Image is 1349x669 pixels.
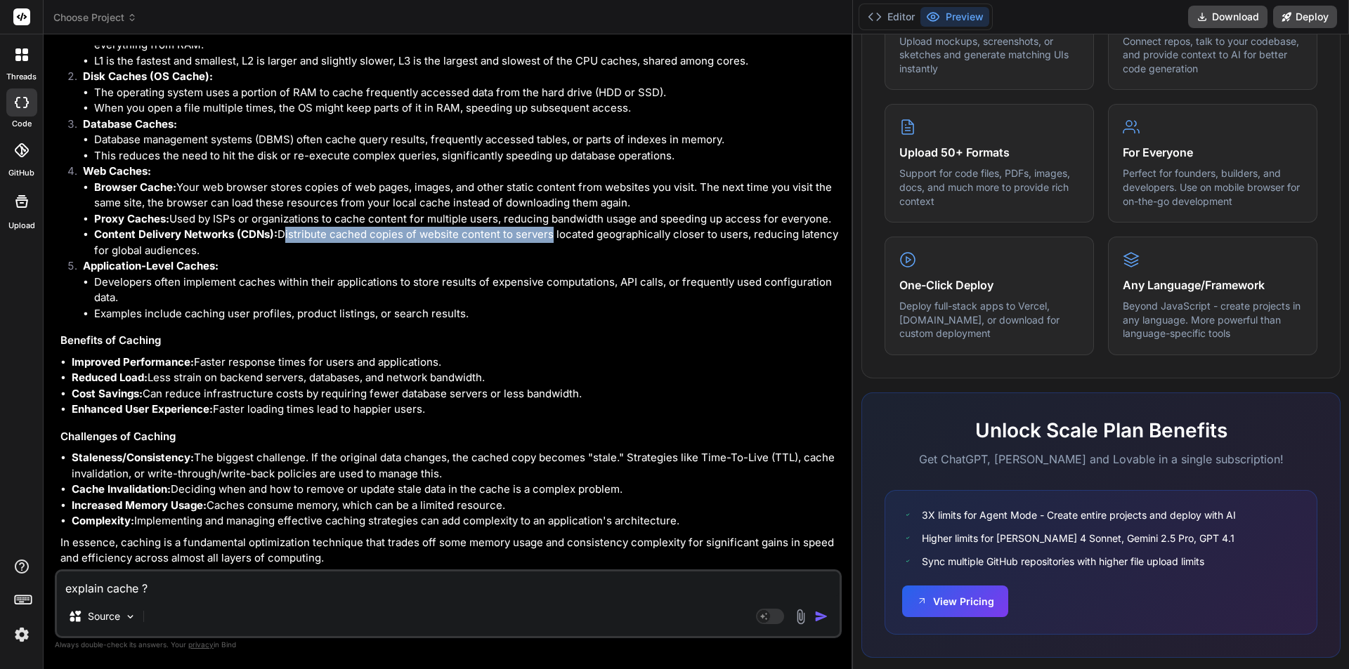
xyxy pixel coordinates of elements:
[922,554,1204,569] span: Sync multiple GitHub repositories with higher file upload limits
[8,220,35,232] label: Upload
[72,370,839,386] li: Less strain on backend servers, databases, and network bandwidth.
[1188,6,1267,28] button: Download
[188,640,214,649] span: privacy
[72,482,839,498] li: Deciding when and how to remove or update stale data in the cache is a complex problem.
[1123,299,1303,340] p: Beyond JavaScript - create projects in any language. More powerful than language-specific tools
[899,277,1079,293] h4: One-Click Deploy
[10,623,34,647] img: settings
[72,498,207,512] strong: Increased Memory Usage:
[899,144,1079,161] h4: Upload 50+ Formats
[72,482,171,496] strong: Cache Invalidation:
[94,180,176,194] strong: Browser Cache:
[12,118,32,130] label: code
[94,212,169,225] strong: Proxy Caches:
[72,386,839,402] li: Can reduce infrastructure costs by requiring fewer database servers or less bandwidth.
[94,148,839,164] li: This reduces the need to hit the disk or re-execute complex queries, significantly speeding up da...
[1123,34,1303,76] p: Connect repos, talk to your codebase, and provide context to AI for better code generation
[899,299,1079,340] p: Deploy full-stack apps to Vercel, [DOMAIN_NAME], or download for custom deployment
[94,211,839,227] li: Used by ISPs or organizations to cache content for multiple users, reducing bandwidth usage and s...
[899,166,1079,208] p: Support for code files, PDFs, images, docs, and much more to provide rich context
[72,355,194,369] strong: Improved Performance:
[862,7,920,27] button: Editor
[83,69,213,83] strong: Disk Caches (OS Cache):
[83,117,177,131] strong: Database Caches:
[94,85,839,101] li: The operating system uses a portion of RAM to cache frequently accessed data from the hard drive ...
[1273,6,1337,28] button: Deploy
[885,451,1317,468] p: Get ChatGPT, [PERSON_NAME] and Lovable in a single subscription!
[60,333,839,349] h3: Benefits of Caching
[6,71,37,83] label: threads
[922,531,1234,545] span: Higher limits for [PERSON_NAME] 4 Sonnet, Gemini 2.5 Pro, GPT 4.1
[899,34,1079,76] p: Upload mockups, screenshots, or sketches and generate matching UIs instantly
[94,274,839,306] li: Developers often implement caches within their applications to store results of expensive computa...
[72,514,134,527] strong: Complexity:
[60,429,839,445] h3: Challenges of Caching
[72,371,148,384] strong: Reduced Load:
[72,513,839,529] li: Implementing and managing effective caching strategies can add complexity to an application's arc...
[72,402,213,416] strong: Enhanced User Experience:
[1123,277,1303,293] h4: Any Language/Framework
[83,259,219,272] strong: Application-Level Caches:
[60,535,839,567] p: In essence, caching is a fundamental optimization technique that trades off some memory usage and...
[72,402,839,418] li: Faster loading times lead to happier users.
[72,451,194,464] strong: Staleness/Consistency:
[793,609,809,625] img: attachment
[1123,144,1303,161] h4: For Everyone
[1123,166,1303,208] p: Perfect for founders, builders, and developers. Use on mobile browser for on-the-go development
[53,11,137,25] span: Choose Project
[885,416,1317,445] h2: Unlock Scale Plan Benefits
[94,227,839,258] li: Distribute cached copies of website content to servers located geographically closer to users, re...
[72,450,839,482] li: The biggest challenge. If the original data changes, the cached copy becomes "stale." Strategies ...
[83,164,151,178] strong: Web Caches:
[94,132,839,148] li: Database management systems (DBMS) often cache query results, frequently accessed tables, or part...
[922,508,1236,522] span: 3X limits for Agent Mode - Create entire projects and deploy with AI
[8,167,34,179] label: GitHub
[814,609,828,623] img: icon
[88,609,120,623] p: Source
[72,387,143,400] strong: Cost Savings:
[72,498,839,514] li: Caches consume memory, which can be a limited resource.
[72,355,839,371] li: Faster response times for users and applications.
[124,611,136,623] img: Pick Models
[94,227,278,241] strong: Content Delivery Networks (CDNs):
[94,180,839,211] li: Your web browser stores copies of web pages, images, and other static content from websites you v...
[55,638,842,651] p: Always double-check its answers. Your in Bind
[94,306,839,322] li: Examples include caching user profiles, product listings, or search results.
[902,585,1008,617] button: View Pricing
[94,100,839,117] li: When you open a file multiple times, the OS might keep parts of it in RAM, speeding up subsequent...
[920,7,989,27] button: Preview
[94,53,839,69] li: L1 is the fastest and smallest, L2 is larger and slightly slower, L3 is the largest and slowest o...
